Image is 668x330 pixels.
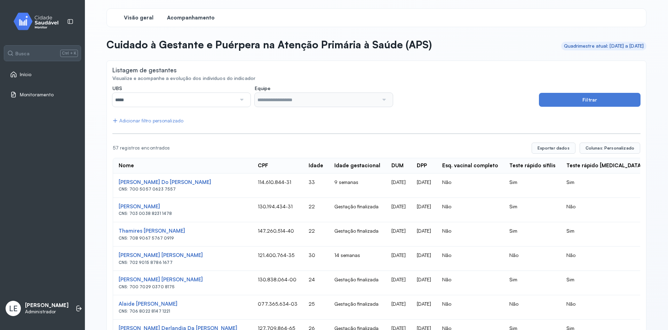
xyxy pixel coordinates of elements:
[20,92,54,98] span: Monitoramento
[124,15,153,21] span: Visão geral
[119,179,247,186] div: [PERSON_NAME] Do [PERSON_NAME]
[252,247,303,271] td: 121.400.764-35
[437,295,504,320] td: Não
[258,162,268,169] div: CPF
[15,50,30,57] span: Busca
[119,252,247,259] div: [PERSON_NAME] [PERSON_NAME]
[411,174,437,198] td: [DATE]
[10,91,75,98] a: Monitoramento
[561,295,648,320] td: Não
[329,222,386,247] td: Gestação finalizada
[119,203,247,210] div: [PERSON_NAME]
[25,302,69,309] p: [PERSON_NAME]
[112,66,177,74] div: Listagem de gestantes
[580,143,640,154] button: Colunas: Personalizado
[119,301,247,307] div: Alaide [PERSON_NAME]
[106,38,432,51] p: Cuidado à Gestante e Puérpera na Atenção Primária à Saúde (APS)
[112,118,183,124] div: Adicionar filtro personalizado
[411,271,437,295] td: [DATE]
[119,162,134,169] div: Nome
[386,222,411,247] td: [DATE]
[252,295,303,320] td: 077.365.634-03
[509,162,555,169] div: Teste rápido sífilis
[252,222,303,247] td: 147.260.514-40
[437,198,504,222] td: Não
[442,162,498,169] div: Esq. vacinal completo
[561,247,648,271] td: Não
[532,143,575,154] button: Exportar dados
[386,271,411,295] td: [DATE]
[303,295,329,320] td: 25
[411,198,437,222] td: [DATE]
[504,222,561,247] td: Sim
[10,71,75,78] a: Início
[119,187,247,192] div: CNS: 700 5057 0623 7557
[386,174,411,198] td: [DATE]
[119,309,247,314] div: CNS: 706 8022 8147 1221
[504,174,561,198] td: Sim
[252,198,303,222] td: 130.194.434-31
[561,271,648,295] td: Sim
[303,222,329,247] td: 22
[329,271,386,295] td: Gestação finalizada
[561,222,648,247] td: Sim
[7,11,70,32] img: monitor.svg
[9,304,18,313] span: LE
[119,276,247,283] div: [PERSON_NAME] [PERSON_NAME]
[417,162,427,169] div: DPP
[504,247,561,271] td: Não
[112,75,641,81] div: Visualize e acompanhe a evolução dos indivíduos do indicador
[561,174,648,198] td: Sim
[564,43,644,49] div: Quadrimestre atual: [DATE] a [DATE]
[119,211,247,216] div: CNS: 703 0038 8231 1478
[252,271,303,295] td: 130.838.064-00
[504,271,561,295] td: Sim
[303,247,329,271] td: 30
[25,309,69,315] p: Administrador
[309,162,323,169] div: Idade
[437,174,504,198] td: Não
[504,295,561,320] td: Não
[255,85,270,91] span: Equipe
[411,222,437,247] td: [DATE]
[334,162,380,169] div: Idade gestacional
[386,295,411,320] td: [DATE]
[561,198,648,222] td: Não
[386,247,411,271] td: [DATE]
[119,236,247,241] div: CNS: 708 9067 5767 0919
[391,162,404,169] div: DUM
[113,145,526,151] div: 57 registros encontrados
[303,174,329,198] td: 33
[303,271,329,295] td: 24
[20,72,32,78] span: Início
[329,174,386,198] td: 9 semanas
[119,284,247,289] div: CNS: 700 7029 0370 8175
[329,198,386,222] td: Gestação finalizada
[329,247,386,271] td: 14 semanas
[119,228,247,234] div: Thamires [PERSON_NAME]
[112,85,122,91] span: UBS
[504,198,561,222] td: Sim
[60,50,78,57] span: Ctrl + K
[411,295,437,320] td: [DATE]
[437,247,504,271] td: Não
[119,260,247,265] div: CNS: 702 9015 8786 1677
[303,198,329,222] td: 22
[586,145,634,151] span: Colunas: Personalizado
[539,93,641,107] button: Filtrar
[386,198,411,222] td: [DATE]
[329,295,386,320] td: Gestação finalizada
[167,15,215,21] span: Acompanhamento
[437,222,504,247] td: Não
[437,271,504,295] td: Não
[252,174,303,198] td: 114.610.844-31
[411,247,437,271] td: [DATE]
[566,162,643,169] div: Teste rápido [MEDICAL_DATA]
